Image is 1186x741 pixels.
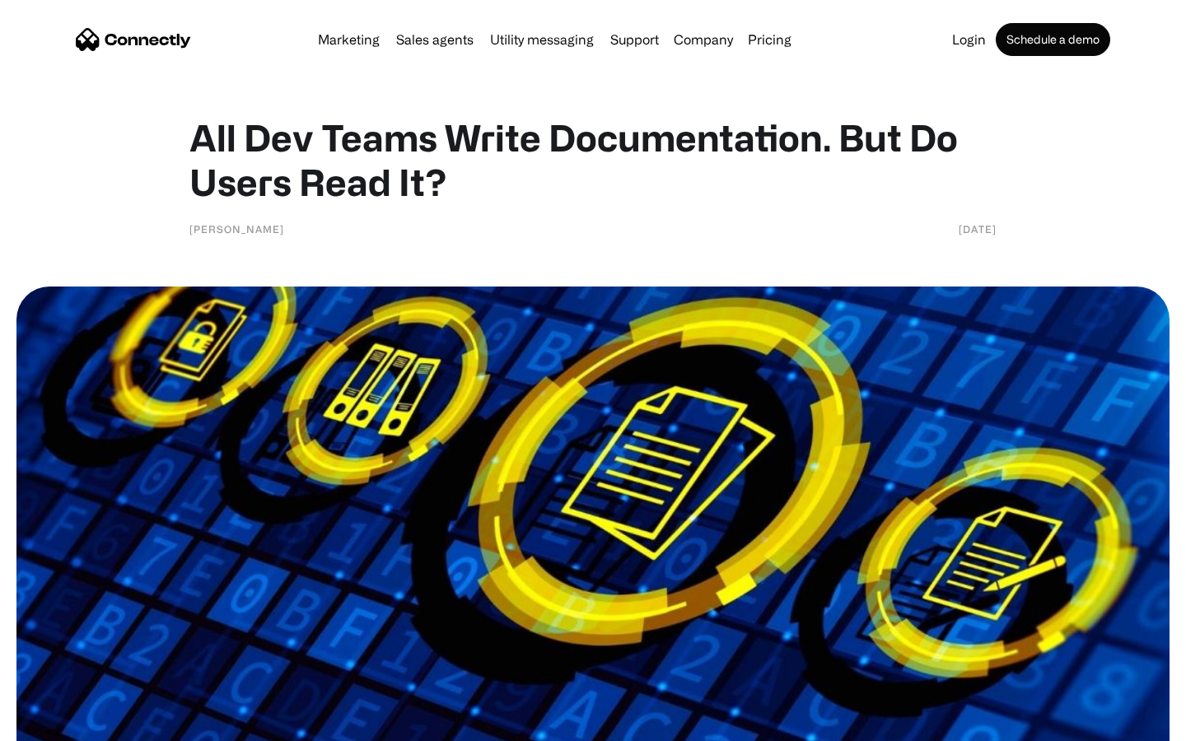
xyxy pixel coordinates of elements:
[16,712,99,735] aside: Language selected: English
[996,23,1110,56] a: Schedule a demo
[959,221,997,237] div: [DATE]
[189,221,284,237] div: [PERSON_NAME]
[604,33,665,46] a: Support
[483,33,600,46] a: Utility messaging
[33,712,99,735] ul: Language list
[390,33,480,46] a: Sales agents
[946,33,992,46] a: Login
[674,28,733,51] div: Company
[311,33,386,46] a: Marketing
[189,115,997,204] h1: All Dev Teams Write Documentation. But Do Users Read It?
[741,33,798,46] a: Pricing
